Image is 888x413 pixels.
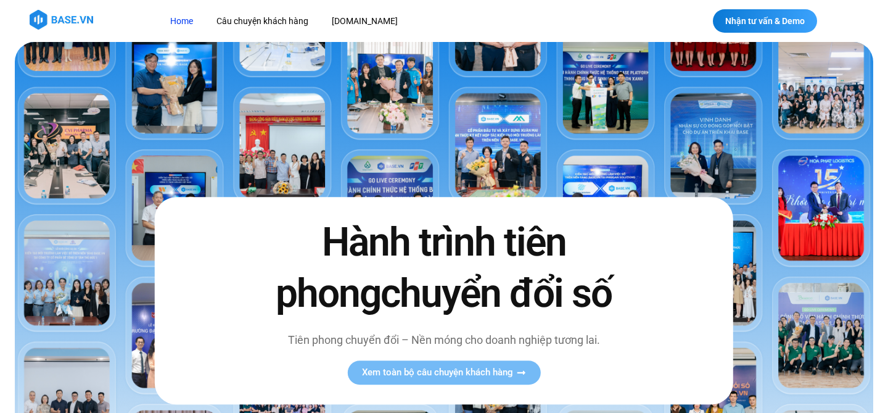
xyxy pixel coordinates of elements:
[347,361,540,385] a: Xem toàn bộ câu chuyện khách hàng
[362,368,513,377] span: Xem toàn bộ câu chuyện khách hàng
[713,9,817,33] a: Nhận tư vấn & Demo
[323,10,407,33] a: [DOMAIN_NAME]
[161,10,634,33] nav: Menu
[207,10,318,33] a: Câu chuyện khách hàng
[725,17,805,25] span: Nhận tư vấn & Demo
[380,270,612,317] span: chuyển đổi số
[250,217,638,319] h2: Hành trình tiên phong
[250,332,638,348] p: Tiên phong chuyển đổi – Nền móng cho doanh nghiệp tương lai.
[161,10,202,33] a: Home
